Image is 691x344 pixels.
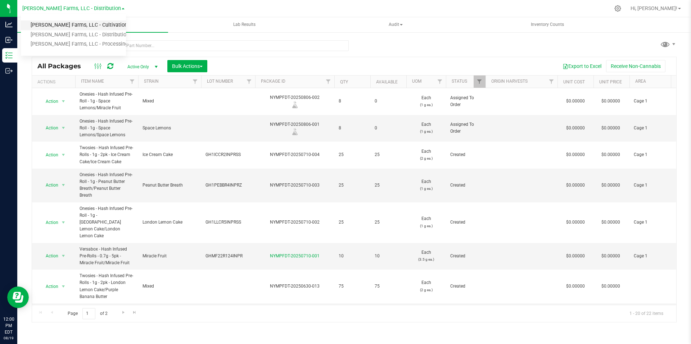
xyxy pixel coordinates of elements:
[472,17,623,32] a: Inventory Counts
[59,180,68,190] span: select
[450,182,481,189] span: Created
[82,308,95,319] input: 1
[172,63,203,69] span: Bulk Actions
[21,30,126,40] a: [PERSON_NAME] Farms, LLC - Distribution
[412,79,421,84] a: UOM
[598,217,624,228] span: $0.00000
[411,95,442,108] span: Each
[80,171,134,199] span: Onesies - Hash Infused Pre-Roll - 1g - Peanut Butter Breath/Peanut Butter Breath
[450,121,481,135] span: Assigned To Order
[563,79,585,84] a: Unit Cost
[598,96,624,106] span: $0.00000
[411,178,442,192] span: Each
[39,123,59,133] span: Action
[243,75,255,88] a: Filter
[254,182,335,189] div: NYMPFDT-20250710-003
[206,151,251,158] span: GH1ICCR2INPRSS
[339,151,366,158] span: 25
[613,5,622,12] div: Manage settings
[5,67,13,74] inline-svg: Outbound
[39,180,59,190] span: Action
[143,182,197,189] span: Peanut Butter Breath
[17,17,168,32] a: Inventory
[21,20,126,30] a: [PERSON_NAME] Farms, LLC - Cultivation
[598,123,624,133] span: $0.00000
[411,286,442,293] p: (2 g ea.)
[3,335,14,341] p: 08/19
[557,270,593,303] td: $0.00000
[634,253,679,260] span: Cage 1
[598,251,624,261] span: $0.00000
[450,219,481,226] span: Created
[254,219,335,226] div: NYMPFDT-20250710-002
[339,98,366,105] span: 8
[634,182,679,189] span: Cage 1
[434,75,446,88] a: Filter
[254,101,335,108] div: Lab Sample
[339,219,366,226] span: 25
[5,21,13,28] inline-svg: Analytics
[321,18,471,32] span: Audit
[5,52,13,59] inline-svg: Inventory
[143,219,197,226] span: London Lemon Cake
[254,128,335,135] div: Lab Sample
[375,253,402,260] span: 10
[557,169,593,202] td: $0.00000
[411,128,442,135] p: (1 g ea.)
[411,249,442,263] span: Each
[339,253,366,260] span: 10
[143,151,197,158] span: Ice Cream Cake
[450,253,481,260] span: Created
[62,308,113,319] span: Page of 2
[39,150,59,160] span: Action
[339,125,366,132] span: 8
[32,40,349,51] input: Search Package ID, Item Name, SKU, Lot or Part Number...
[411,279,442,293] span: Each
[144,79,159,84] a: Strain
[634,98,679,105] span: Cage 1
[411,101,442,108] p: (1 g ea.)
[39,217,59,228] span: Action
[59,150,68,160] span: select
[39,281,59,292] span: Action
[598,150,624,160] span: $0.00000
[624,308,669,319] span: 1 - 20 of 22 items
[546,75,557,88] a: Filter
[599,79,622,84] a: Unit Price
[5,36,13,43] inline-svg: Inbound
[270,253,320,258] a: NYMPFDT-20250710-001
[143,125,197,132] span: Space Lemons
[81,79,104,84] a: Item Name
[557,115,593,142] td: $0.00000
[7,286,29,308] iframe: Resource center
[634,219,679,226] span: Cage 1
[375,219,402,226] span: 25
[558,60,606,72] button: Export to Excel
[37,62,88,70] span: All Packages
[223,22,265,28] span: Lab Results
[37,79,72,84] div: Actions
[59,96,68,106] span: select
[254,151,335,158] div: NYMPFDT-20250710-004
[207,79,233,84] a: Lot Number
[557,303,593,323] td: $0.00000
[254,283,335,290] div: NYMPFDT-20250630-013
[450,151,481,158] span: Created
[21,40,126,49] a: [PERSON_NAME] Farms, LLC - Processing
[80,272,134,300] span: Twosies - Hash Infused Pre-Rolls - 1g - 2pk - London Lemon Cake/Purple Banana Butter
[411,155,442,162] p: (2 g ea.)
[634,151,679,158] span: Cage 1
[320,17,471,32] a: Audit
[143,283,197,290] span: Mixed
[557,243,593,270] td: $0.00000
[3,316,14,335] p: 12:00 PM EDT
[189,75,201,88] a: Filter
[126,75,138,88] a: Filter
[261,79,285,84] a: Package ID
[39,96,59,106] span: Action
[254,94,335,108] div: NYMPFDT-20250806-002
[167,60,207,72] button: Bulk Actions
[598,180,624,191] span: $0.00000
[411,148,442,162] span: Each
[557,142,593,169] td: $0.00000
